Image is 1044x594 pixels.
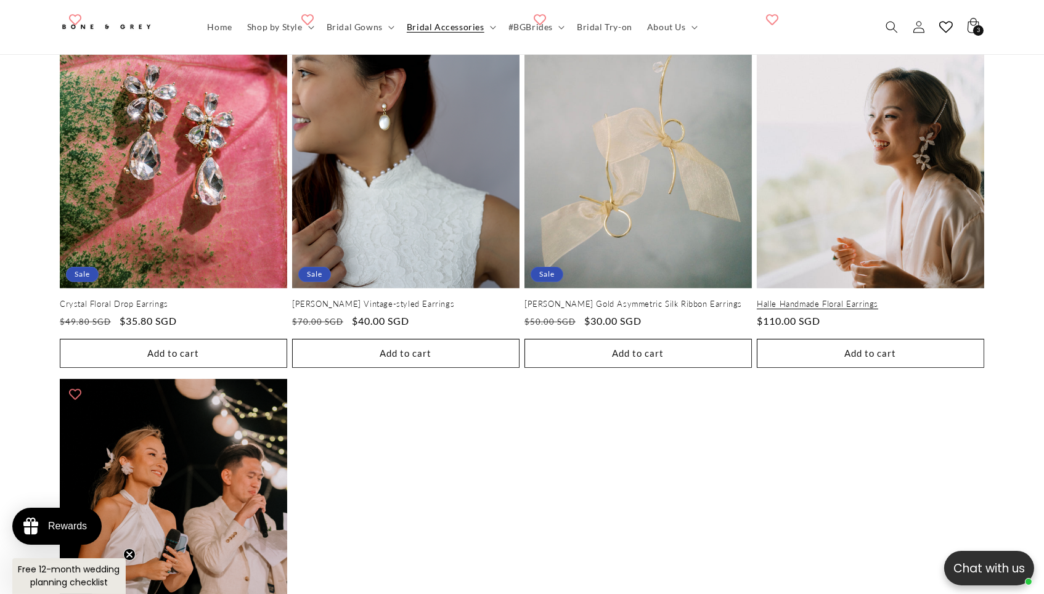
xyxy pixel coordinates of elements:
[977,25,981,36] span: 3
[878,14,905,41] summary: Search
[63,382,88,407] button: Add to wishlist
[60,17,152,38] img: Bone and Grey Bridal
[327,22,383,33] span: Bridal Gowns
[647,22,686,33] span: About Us
[18,563,120,588] span: Free 12-month wedding planning checklist
[528,7,552,32] button: Add to wishlist
[577,22,632,33] span: Bridal Try-on
[760,7,785,32] button: Add to wishlist
[48,521,87,532] div: Rewards
[60,339,287,368] button: Add to cart
[944,559,1034,577] p: Chat with us
[640,14,703,40] summary: About Us
[63,7,88,32] button: Add to wishlist
[292,299,520,309] a: [PERSON_NAME] Vintage-styled Earrings
[292,339,520,368] button: Add to cart
[208,22,232,33] span: Home
[399,14,501,40] summary: Bridal Accessories
[319,14,399,40] summary: Bridal Gowns
[501,14,569,40] summary: #BGBrides
[240,14,319,40] summary: Shop by Style
[12,558,126,594] div: Free 12-month wedding planning checklistClose teaser
[407,22,484,33] span: Bridal Accessories
[569,14,640,40] a: Bridal Try-on
[757,299,984,309] a: Halle Handmade Floral Earrings
[508,22,553,33] span: #BGBrides
[55,12,188,42] a: Bone and Grey Bridal
[123,548,136,561] button: Close teaser
[524,299,752,309] a: [PERSON_NAME] Gold Asymmetric Silk Ribbon Earrings
[200,14,240,40] a: Home
[757,339,984,368] button: Add to cart
[944,551,1034,585] button: Open chatbox
[524,339,752,368] button: Add to cart
[295,7,320,32] button: Add to wishlist
[247,22,303,33] span: Shop by Style
[60,299,287,309] a: Crystal Floral Drop Earrings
